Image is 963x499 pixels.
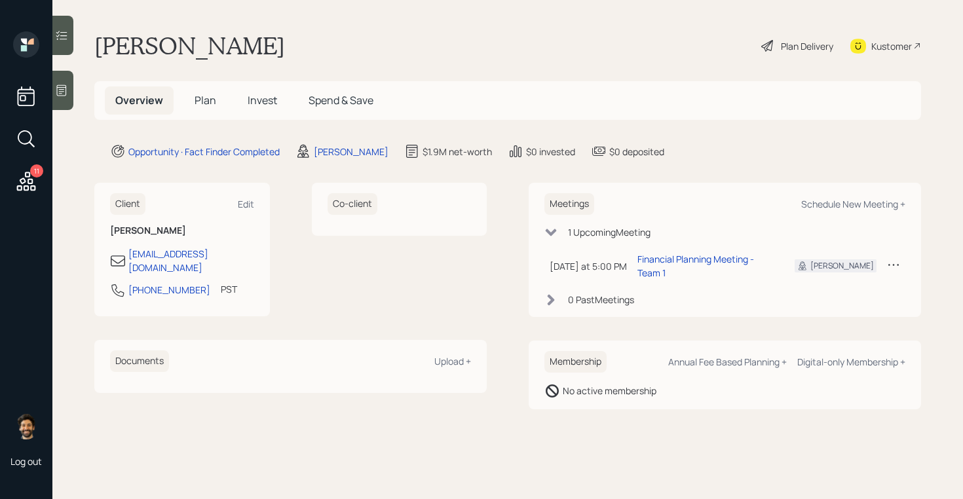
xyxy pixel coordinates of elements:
h1: [PERSON_NAME] [94,31,285,60]
div: [EMAIL_ADDRESS][DOMAIN_NAME] [128,247,254,274]
div: [PHONE_NUMBER] [128,283,210,297]
div: Upload + [434,355,471,367]
div: Digital-only Membership + [797,356,905,368]
span: Overview [115,93,163,107]
div: 0 Past Meeting s [568,293,634,306]
div: Kustomer [871,39,912,53]
div: Schedule New Meeting + [801,198,905,210]
div: Opportunity · Fact Finder Completed [128,145,280,158]
h6: Meetings [544,193,594,215]
div: Log out [10,455,42,468]
h6: Co-client [328,193,377,215]
div: Edit [238,198,254,210]
span: Invest [248,93,277,107]
div: [DATE] at 5:00 PM [550,259,627,273]
div: $0 invested [526,145,575,158]
h6: [PERSON_NAME] [110,225,254,236]
div: PST [221,282,237,296]
div: [PERSON_NAME] [810,260,874,272]
h6: Client [110,193,145,215]
div: $1.9M net-worth [423,145,492,158]
span: Plan [195,93,216,107]
img: eric-schwartz-headshot.png [13,413,39,439]
div: [PERSON_NAME] [314,145,388,158]
div: 1 Upcoming Meeting [568,225,651,239]
div: 11 [30,164,43,177]
span: Spend & Save [309,93,373,107]
div: No active membership [563,384,656,397]
h6: Documents [110,350,169,372]
div: $0 deposited [609,145,664,158]
div: Financial Planning Meeting - Team 1 [637,252,774,280]
div: Annual Fee Based Planning + [668,356,787,368]
h6: Membership [544,351,607,373]
div: Plan Delivery [781,39,833,53]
